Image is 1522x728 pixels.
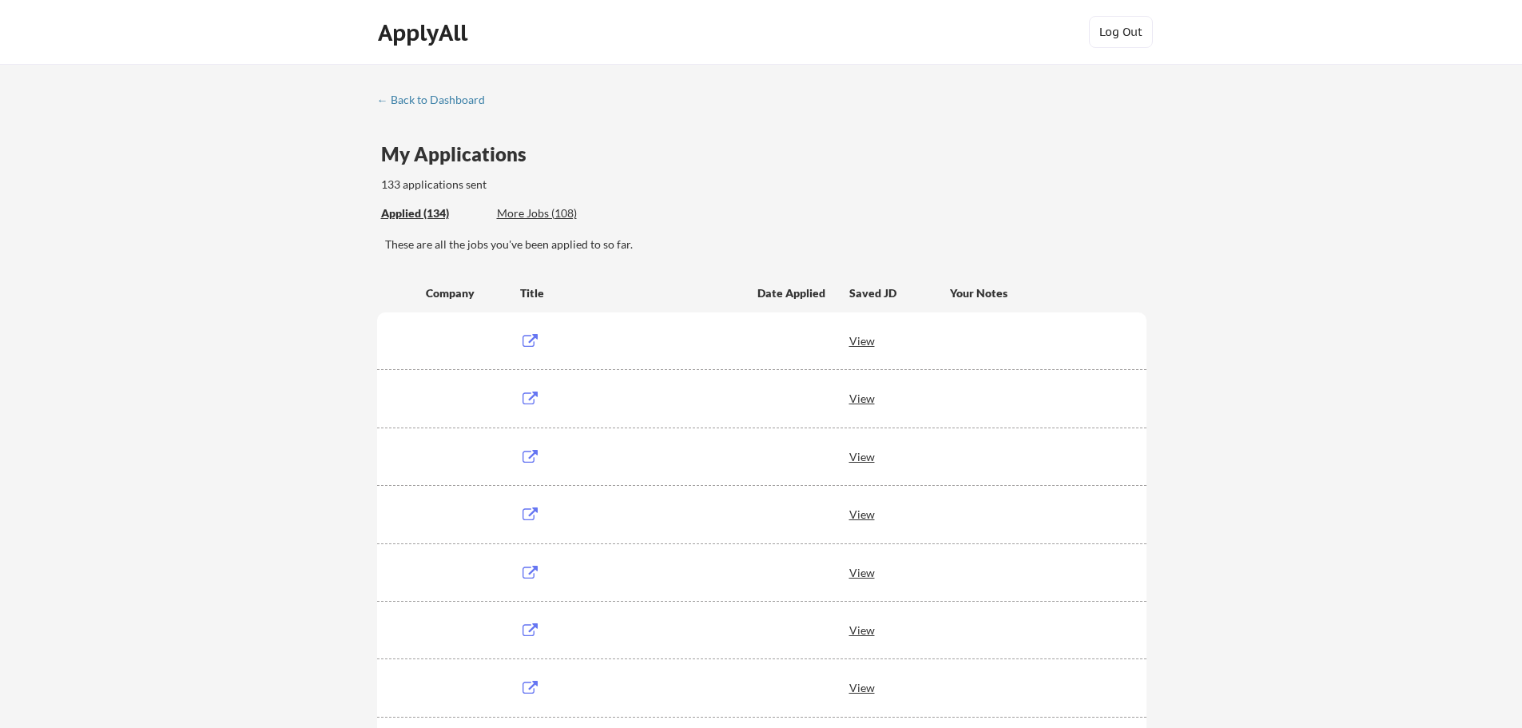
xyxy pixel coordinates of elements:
[377,93,497,109] a: ← Back to Dashboard
[426,285,506,301] div: Company
[849,278,950,307] div: Saved JD
[377,94,497,105] div: ← Back to Dashboard
[757,285,828,301] div: Date Applied
[849,442,950,471] div: View
[849,673,950,702] div: View
[849,499,950,528] div: View
[1089,16,1153,48] button: Log Out
[381,145,539,164] div: My Applications
[381,177,690,193] div: 133 applications sent
[385,237,1146,253] div: These are all the jobs you've been applied to so far.
[849,558,950,587] div: View
[520,285,742,301] div: Title
[849,384,950,412] div: View
[497,205,614,222] div: These are job applications we think you'd be a good fit for, but couldn't apply you to automatica...
[849,326,950,355] div: View
[849,615,950,644] div: View
[497,205,614,221] div: More Jobs (108)
[378,19,472,46] div: ApplyAll
[381,205,485,222] div: These are all the jobs you've been applied to so far.
[381,205,485,221] div: Applied (134)
[950,285,1132,301] div: Your Notes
